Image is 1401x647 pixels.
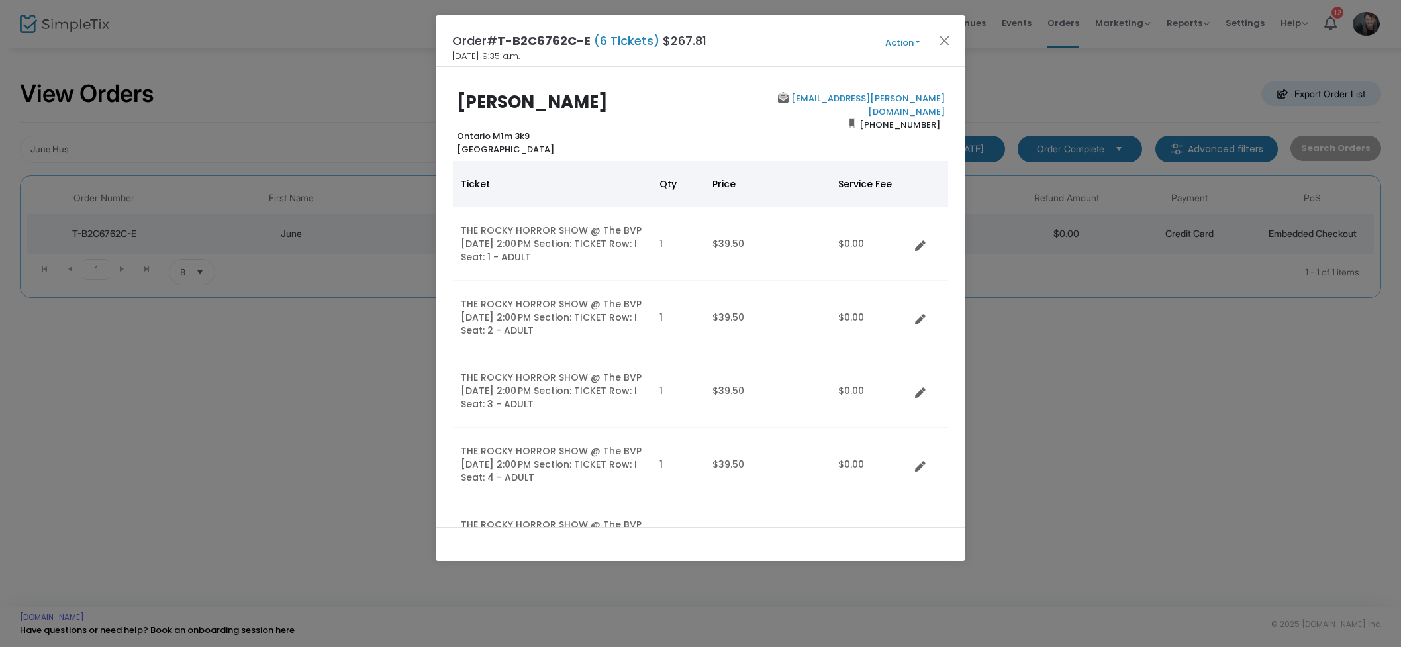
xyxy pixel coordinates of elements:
td: $0.00 [830,354,910,428]
th: Ticket [453,161,652,207]
td: 1 [652,207,704,281]
td: THE ROCKY HORROR SHOW @ The BVP [DATE] 2:00 PM Section: TICKET Row: I Seat: 2 - ADULT [453,281,652,354]
button: Action [863,36,942,50]
h4: Order# $267.81 [452,32,706,50]
td: $39.50 [704,281,830,354]
td: $0.00 [830,207,910,281]
td: THE ROCKY HORROR SHOW @ The BVP [DATE] 2:00 PM Section: TICKET Row: I Seat: 3 - ADULT [453,354,652,428]
b: [PERSON_NAME] [457,90,608,114]
b: Ontario M1m 3k9 [GEOGRAPHIC_DATA] [457,130,554,156]
td: $0.00 [830,428,910,501]
td: 1 [652,428,704,501]
td: $39.50 [704,207,830,281]
button: Close [936,32,953,49]
td: $39.50 [704,501,830,575]
span: T-B2C6762C-E [497,32,591,49]
a: [EMAIL_ADDRESS][PERSON_NAME][DOMAIN_NAME] [789,92,945,118]
td: $39.50 [704,428,830,501]
span: [DATE] 9:35 a.m. [452,50,520,63]
td: THE ROCKY HORROR SHOW @ The BVP [DATE] 2:00 PM Section: TICKET Row: I Seat: 4 - ADULT [453,428,652,501]
span: [PHONE_NUMBER] [855,114,945,135]
th: Qty [652,161,704,207]
td: $39.50 [704,354,830,428]
th: Price [704,161,830,207]
td: 1 [652,281,704,354]
td: THE ROCKY HORROR SHOW @ The BVP [DATE] 2:00 PM Section: TICKET Row: I Seat: 1 - ADULT [453,207,652,281]
td: $0.00 [830,281,910,354]
td: 1 [652,501,704,575]
span: (6 Tickets) [591,32,663,49]
td: 1 [652,354,704,428]
td: $0.00 [830,501,910,575]
th: Service Fee [830,161,910,207]
td: THE ROCKY HORROR SHOW @ The BVP [DATE] 2:00 PM Section: TICKET Row: I Seat: 5 - ADULT [453,501,652,575]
